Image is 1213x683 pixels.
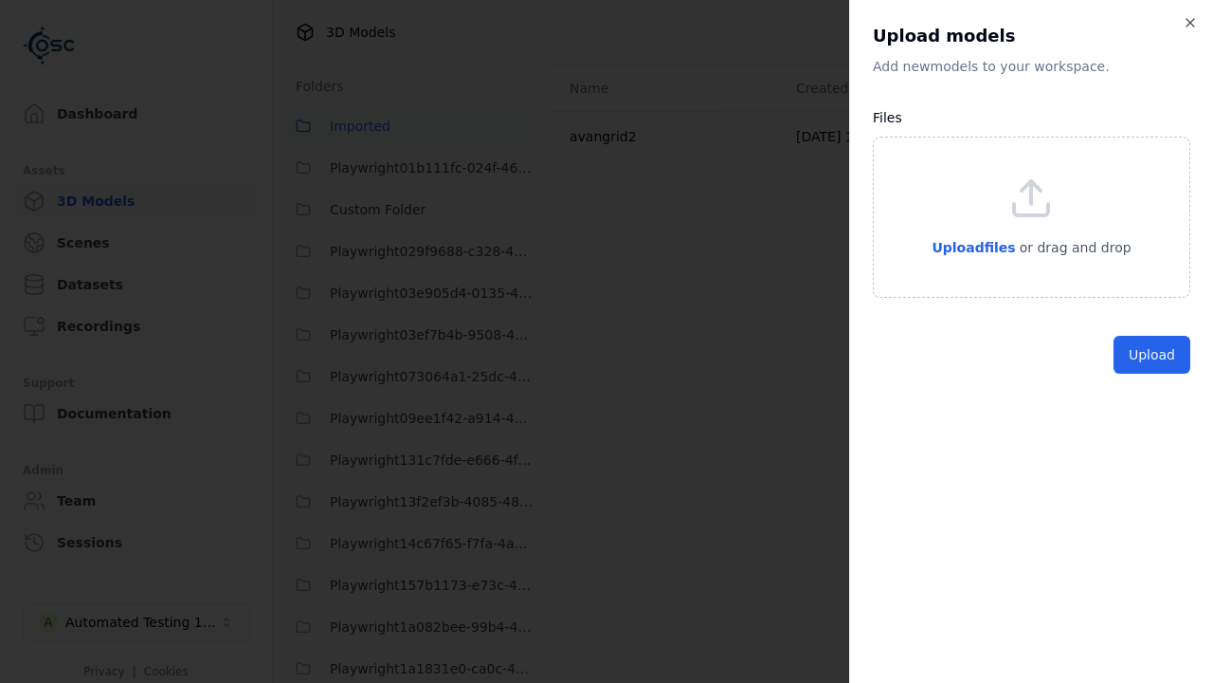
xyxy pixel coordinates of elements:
[873,23,1190,49] h2: Upload models
[1016,236,1132,259] p: or drag and drop
[1113,336,1190,374] button: Upload
[873,57,1190,76] p: Add new model s to your workspace.
[932,240,1015,255] span: Upload files
[873,110,902,125] label: Files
